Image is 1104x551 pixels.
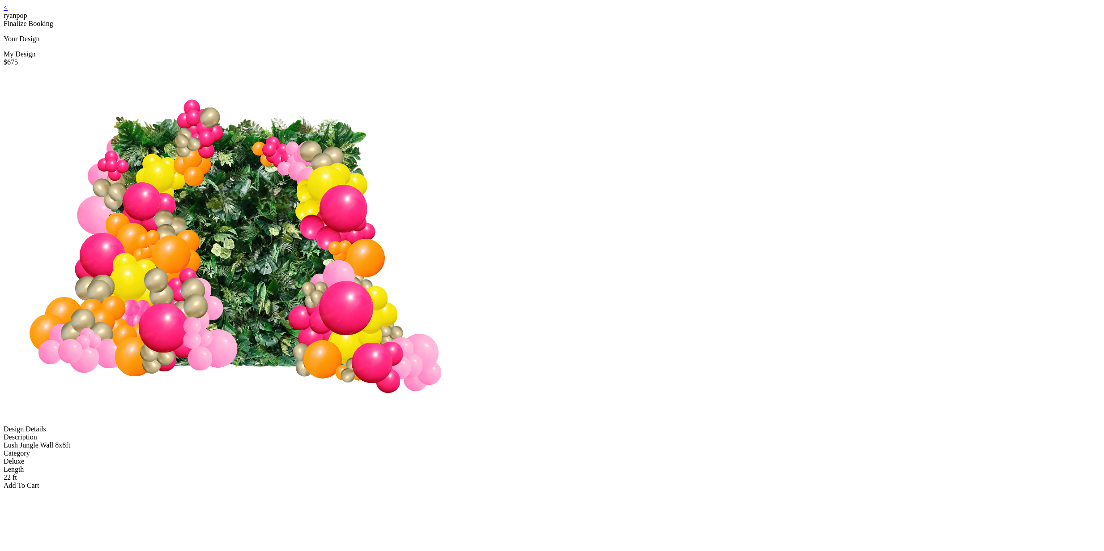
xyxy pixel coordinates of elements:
p: Your Design [4,35,1100,43]
a: < [4,4,8,11]
div: Description [4,433,1100,441]
div: 22 ft [4,474,1100,482]
div: Deluxe [4,457,1100,465]
div: Lush Jungle Wall 8x8ft [4,441,1100,449]
div: Add To Cart [4,482,1100,490]
div: Finalize Booking [4,20,1100,28]
div: Category [4,449,1100,457]
div: My Design [4,50,1100,58]
div: Length [4,465,1100,474]
div: Design Details [4,425,1100,433]
img: Custom Design [4,66,467,423]
div: ryanpop [4,12,1100,20]
div: $675 [4,58,1100,66]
